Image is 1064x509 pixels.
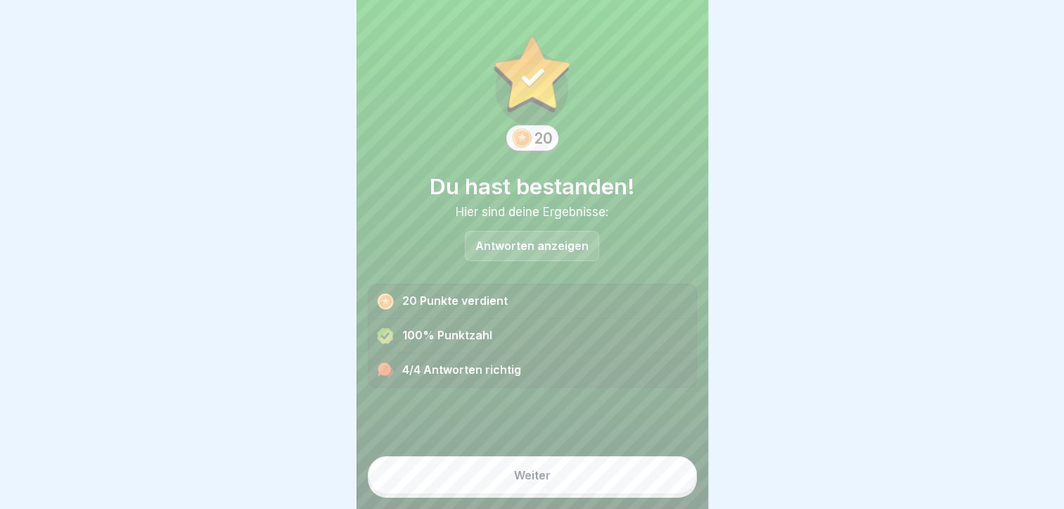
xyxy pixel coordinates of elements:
[368,353,696,387] div: 4/4 Antworten richtig
[368,319,696,353] div: 100% Punktzahl
[368,284,696,319] div: 20 Punkte verdient
[534,130,553,147] div: 20
[368,205,697,219] div: Hier sind deine Ergebnisse:
[514,469,551,482] div: Weiter
[368,456,697,494] button: Weiter
[475,240,589,252] p: Antworten anzeigen
[368,173,697,199] h1: Du hast bestanden!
